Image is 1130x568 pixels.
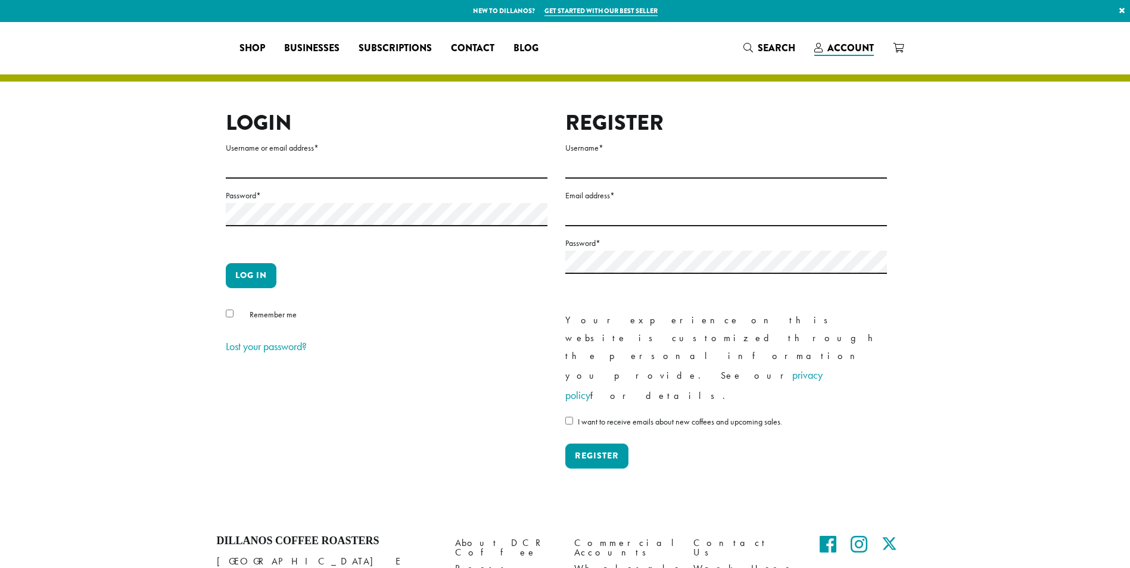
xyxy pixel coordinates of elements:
a: Commercial Accounts [574,535,675,560]
span: Blog [513,41,538,56]
label: Password [565,236,887,251]
a: Shop [230,39,275,58]
a: Search [734,38,805,58]
h4: Dillanos Coffee Roasters [217,535,437,548]
h2: Login [226,110,547,136]
span: Shop [239,41,265,56]
span: Remember me [250,309,297,320]
a: Contact Us [693,535,795,560]
button: Log in [226,263,276,288]
h2: Register [565,110,887,136]
span: Contact [451,41,494,56]
span: Account [827,41,874,55]
span: Search [758,41,795,55]
a: Get started with our best seller [544,6,658,16]
label: Username or email address [226,141,547,155]
a: privacy policy [565,368,823,402]
span: I want to receive emails about new coffees and upcoming sales. [578,416,782,427]
label: Username [565,141,887,155]
span: Businesses [284,41,340,56]
input: I want to receive emails about new coffees and upcoming sales. [565,417,573,425]
button: Register [565,444,628,469]
a: Lost your password? [226,339,307,353]
label: Password [226,188,547,203]
p: Your experience on this website is customized through the personal information you provide. See o... [565,311,887,405]
span: Subscriptions [359,41,432,56]
label: Email address [565,188,887,203]
a: About DCR Coffee [455,535,556,560]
